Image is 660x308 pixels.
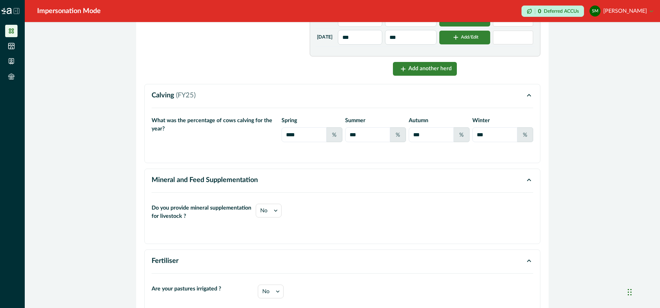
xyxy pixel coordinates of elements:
p: Calving [152,91,196,99]
p: Do you provide mineral supplementation for livestock ? [152,204,252,220]
p: What was the percentage of cows calving for the year? [152,116,273,133]
button: Mineral and Feed Supplementation [152,176,533,184]
div: Mineral and Feed Supplementation [152,192,533,237]
p: [DATE] [317,34,332,41]
p: Fertiliser [152,257,525,265]
p: Are your pastures irrigated ? [152,285,254,293]
p: Mineral and Feed Supplementation [152,176,525,184]
button: Add another herd [393,62,457,76]
p: summer [345,116,406,125]
p: Deferred ACCUs [544,9,579,14]
div: % [326,127,342,142]
div: Calving (FY25) [152,108,533,156]
div: % [453,127,470,142]
button: Add/Edit [439,31,490,44]
div: % [390,127,406,142]
div: % [517,127,533,142]
p: 0 [538,9,541,14]
div: Drag [628,282,632,302]
img: Logo [1,8,12,14]
span: ( FY25 ) [176,92,196,99]
button: Steve Le Moenic[PERSON_NAME] [590,3,653,19]
div: Impersonation Mode [37,6,101,16]
p: autumn [409,116,470,125]
p: winter [472,116,533,125]
button: Calving (FY25) [152,91,533,99]
iframe: Chat Widget [626,275,660,308]
button: Fertiliser [152,257,533,265]
p: spring [282,116,342,125]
